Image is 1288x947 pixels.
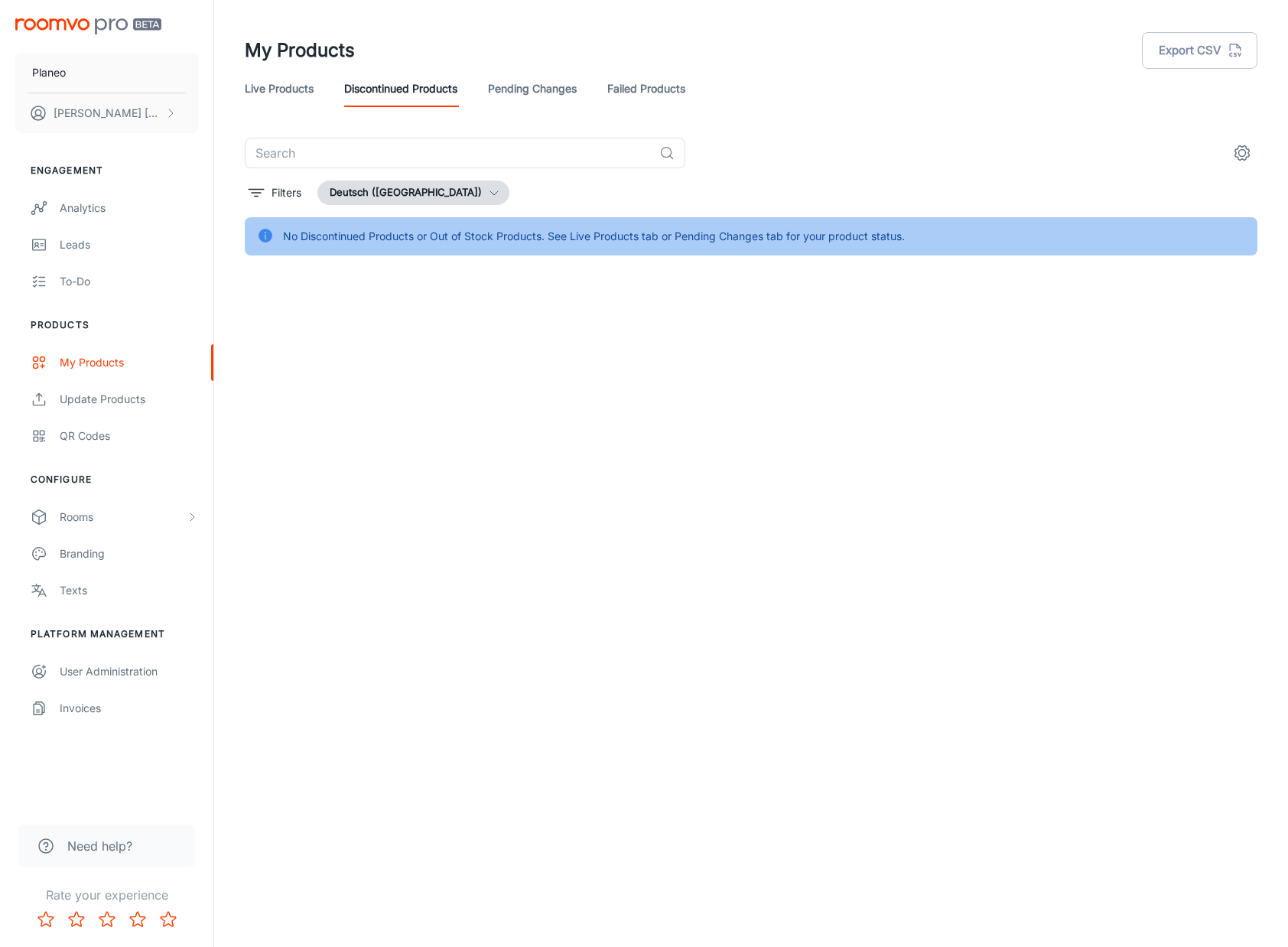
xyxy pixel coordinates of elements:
a: Live Products [245,70,314,107]
a: Pending Changes [488,70,577,107]
p: Filters [272,184,301,201]
button: [PERSON_NAME] [PERSON_NAME] [15,93,198,133]
div: To-do [60,273,198,290]
a: Failed Products [607,70,685,107]
input: Search [245,138,653,168]
a: Discontinued Products [344,70,457,107]
button: Planeo [15,53,198,93]
div: Leads [60,236,198,253]
img: Roomvo PRO Beta [15,18,161,34]
p: [PERSON_NAME] [PERSON_NAME] [54,105,161,122]
h1: My Products [245,37,355,64]
button: Deutsch ([GEOGRAPHIC_DATA]) [317,181,509,205]
p: Planeo [32,64,66,81]
button: filter [245,181,305,205]
div: No Discontinued Products or Out of Stock Products. See Live Products tab or Pending Changes tab f... [283,222,905,251]
button: settings [1227,138,1257,168]
button: Export CSV [1142,32,1257,69]
div: Analytics [60,200,198,216]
